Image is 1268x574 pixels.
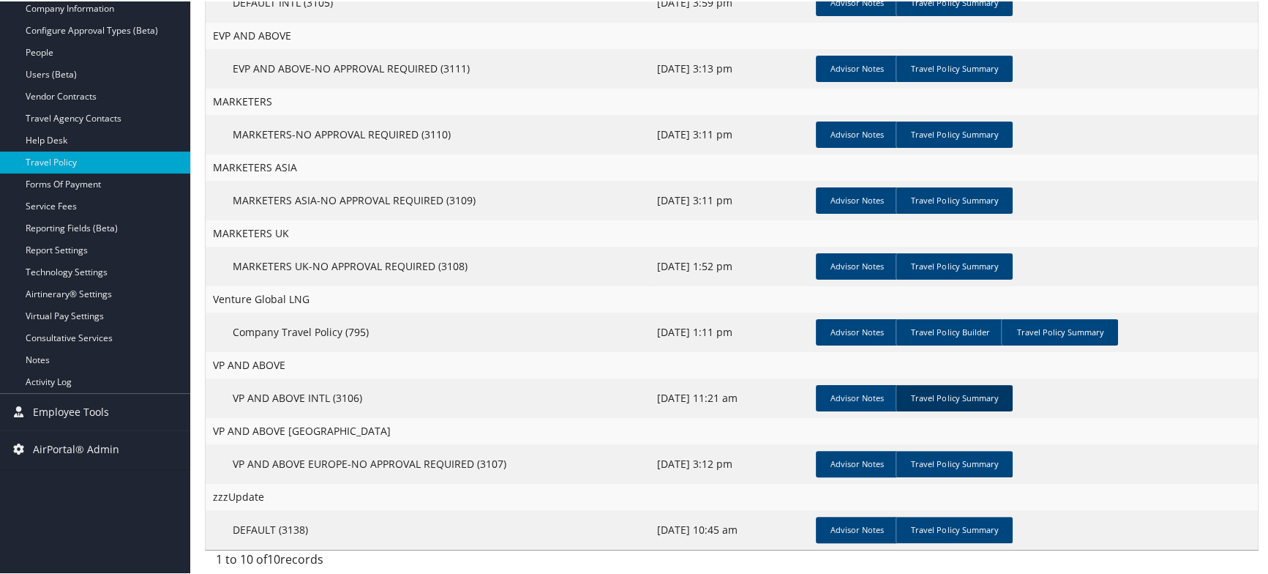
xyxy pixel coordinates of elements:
td: DEFAULT (3138) [206,509,650,548]
td: [DATE] 3:13 pm [650,48,810,87]
td: [DATE] 3:12 pm [650,443,810,482]
td: [DATE] 1:52 pm [650,245,810,285]
a: Advisor Notes [816,252,899,278]
td: MARKETERS ASIA [206,153,1258,179]
a: Advisor Notes [816,54,899,81]
td: [DATE] 3:11 pm [650,113,810,153]
td: [DATE] 3:11 pm [650,179,810,219]
td: EVP AND ABOVE-NO APPROVAL REQUIRED (3111) [206,48,650,87]
span: 10 [267,550,280,566]
div: 1 to 10 of records [216,549,457,574]
td: VP AND ABOVE INTL (3106) [206,377,650,417]
a: Advisor Notes [816,384,899,410]
td: EVP AND ABOVE [206,21,1258,48]
td: VP AND ABOVE EUROPE-NO APPROVAL REQUIRED (3107) [206,443,650,482]
a: Travel Policy Summary [896,54,1013,81]
a: Travel Policy Summary [896,384,1013,410]
td: [DATE] 10:45 am [650,509,810,548]
a: Advisor Notes [816,186,899,212]
td: zzzUpdate [206,482,1258,509]
a: Advisor Notes [816,318,899,344]
a: Travel Policy Summary [896,252,1013,278]
td: MARKETERS UK-NO APPROVAL REQUIRED (3108) [206,245,650,285]
a: Travel Policy Summary [896,120,1013,146]
td: MARKETERS ASIA-NO APPROVAL REQUIRED (3109) [206,179,650,219]
td: MARKETERS-NO APPROVAL REQUIRED (3110) [206,113,650,153]
a: Travel Policy Summary [896,450,1013,476]
td: [DATE] 11:21 am [650,377,810,417]
span: AirPortal® Admin [33,430,119,466]
a: Advisor Notes [816,120,899,146]
td: MARKETERS [206,87,1258,113]
a: Travel Policy Summary [896,515,1013,542]
a: Advisor Notes [816,450,899,476]
a: Travel Policy Builder [896,318,1004,344]
a: Travel Policy Summary [896,186,1013,212]
td: MARKETERS UK [206,219,1258,245]
td: VP AND ABOVE [206,351,1258,377]
span: Employee Tools [33,392,109,429]
td: VP AND ABOVE [GEOGRAPHIC_DATA] [206,417,1258,443]
td: Venture Global LNG [206,285,1258,311]
td: [DATE] 1:11 pm [650,311,810,351]
td: Company Travel Policy (795) [206,311,650,351]
a: Advisor Notes [816,515,899,542]
a: Travel Policy Summary [1001,318,1118,344]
